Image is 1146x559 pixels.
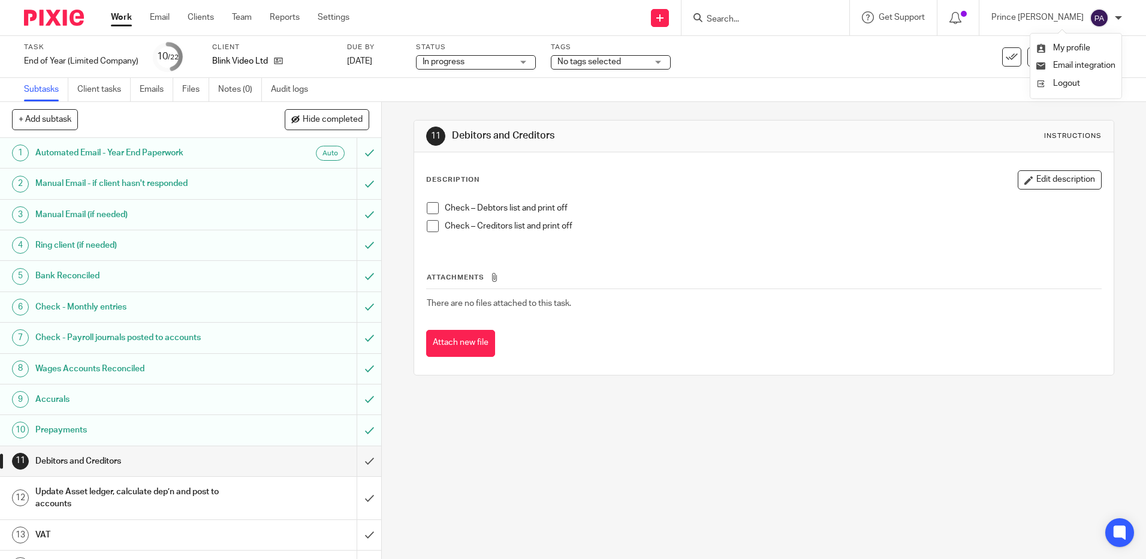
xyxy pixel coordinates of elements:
h1: Ring client (if needed) [35,236,242,254]
div: 2 [12,176,29,193]
a: Files [182,78,209,101]
div: 10 [12,422,29,438]
span: No tags selected [557,58,621,66]
div: 13 [12,527,29,543]
label: Task [24,43,138,52]
label: Due by [347,43,401,52]
div: 9 [12,391,29,408]
div: 4 [12,237,29,254]
h1: VAT [35,526,242,544]
div: 7 [12,329,29,346]
h1: Accurals [35,390,242,408]
button: Attach new file [426,330,495,357]
a: Reports [270,11,300,23]
h1: Check - Monthly entries [35,298,242,316]
a: Email [150,11,170,23]
div: Instructions [1044,131,1102,141]
a: Work [111,11,132,23]
label: Status [416,43,536,52]
span: Attachments [427,274,484,281]
a: Subtasks [24,78,68,101]
h1: Update Asset ledger, calculate dep’n and post to accounts [35,483,242,513]
input: Search [705,14,813,25]
h1: Automated Email - Year End Paperwork [35,144,242,162]
div: 6 [12,299,29,315]
a: Team [232,11,252,23]
h1: Manual Email - if client hasn't responded [35,175,242,193]
a: Emails [140,78,173,101]
p: Check – Debtors list and print off [445,202,1100,214]
h1: Check - Payroll journals posted to accounts [35,329,242,347]
div: 1 [12,145,29,161]
h1: Wages Accounts Reconciled [35,360,242,378]
img: svg%3E [1090,8,1109,28]
div: 8 [12,360,29,377]
h1: Debitors and Creditors [452,130,789,142]
div: 11 [426,127,445,146]
h1: Bank Reconciled [35,267,242,285]
div: 5 [12,268,29,285]
span: [DATE] [347,57,372,65]
span: My profile [1053,44,1090,52]
div: 3 [12,206,29,223]
p: Description [426,175,479,185]
span: Get Support [879,13,925,22]
a: Audit logs [271,78,317,101]
p: Blink Video Ltd [212,55,268,67]
button: Hide completed [285,109,369,130]
p: Check – Creditors list and print off [445,220,1100,232]
a: Clients [188,11,214,23]
a: My profile [1036,44,1090,52]
label: Client [212,43,332,52]
div: 11 [12,453,29,470]
h1: Manual Email (if needed) [35,206,242,224]
span: In progress [423,58,465,66]
a: Logout [1036,75,1115,92]
a: Email integration [1036,61,1115,70]
p: Prince [PERSON_NAME] [991,11,1084,23]
span: Hide completed [303,115,363,125]
h1: Prepayments [35,421,242,439]
div: 12 [12,489,29,506]
div: Auto [316,146,345,161]
img: Pixie [24,10,84,26]
button: + Add subtask [12,109,78,130]
label: Tags [551,43,671,52]
div: End of Year (Limited Company) [24,55,138,67]
span: Email integration [1053,61,1115,70]
a: Settings [318,11,349,23]
span: There are no files attached to this task. [427,299,571,308]
a: Notes (0) [218,78,262,101]
h1: Debitors and Creditors [35,452,242,470]
small: /22 [168,54,179,61]
a: Client tasks [77,78,131,101]
button: Edit description [1018,170,1102,190]
span: Logout [1053,79,1080,88]
div: 10 [157,50,179,64]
